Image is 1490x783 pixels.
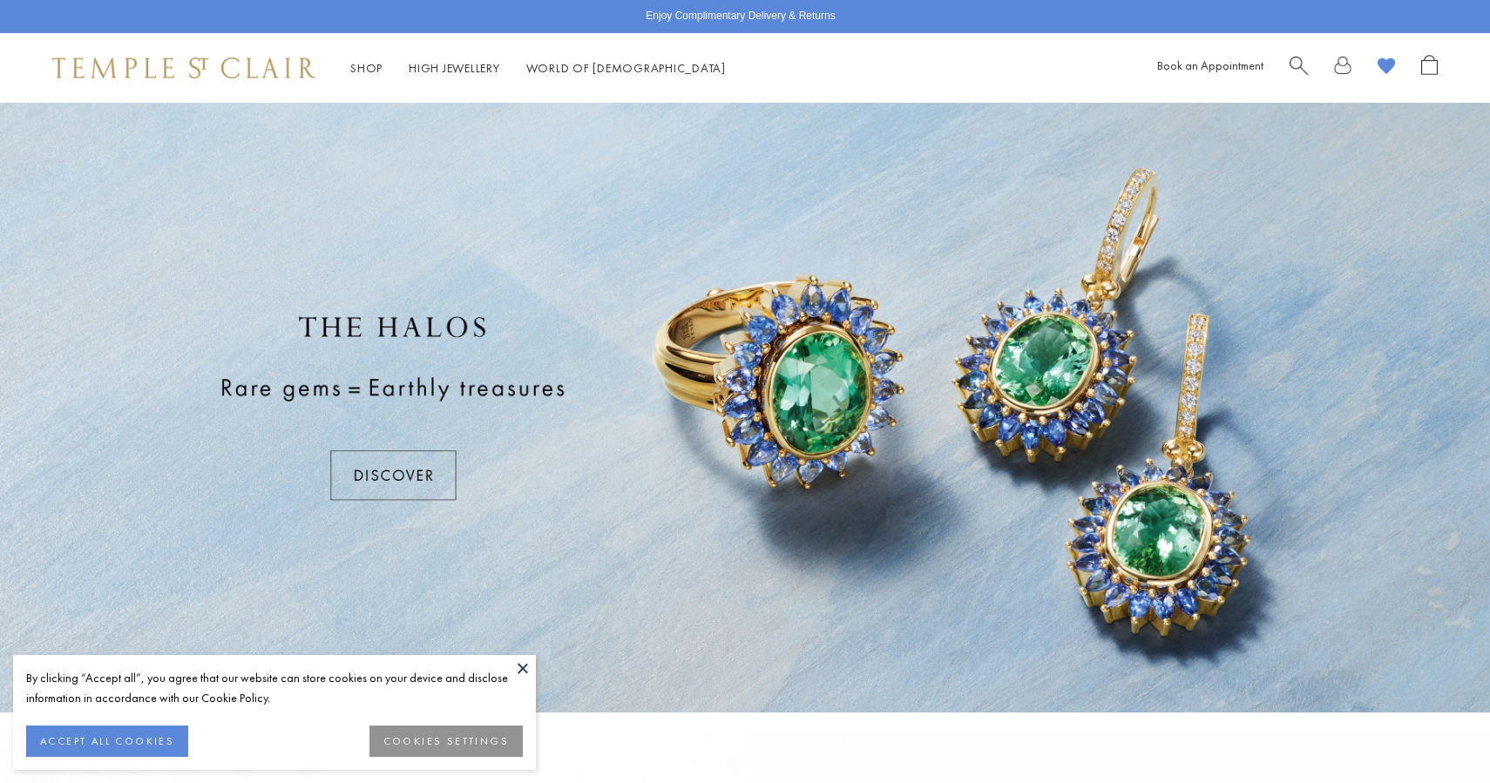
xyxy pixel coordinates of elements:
iframe: Gorgias live chat messenger [1403,701,1473,766]
a: High JewelleryHigh Jewellery [409,60,500,76]
nav: Main navigation [350,57,726,79]
a: View Wishlist [1378,55,1395,82]
a: ShopShop [350,60,383,76]
a: World of [DEMOGRAPHIC_DATA]World of [DEMOGRAPHIC_DATA] [526,60,726,76]
a: Book an Appointment [1157,57,1263,73]
a: Search [1290,55,1308,82]
button: ACCEPT ALL COOKIES [26,726,188,757]
p: Enjoy Complimentary Delivery & Returns [646,8,835,25]
button: COOKIES SETTINGS [369,726,523,757]
img: Temple St. Clair [52,57,315,78]
div: By clicking “Accept all”, you agree that our website can store cookies on your device and disclos... [26,668,523,708]
a: Open Shopping Bag [1421,55,1438,82]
